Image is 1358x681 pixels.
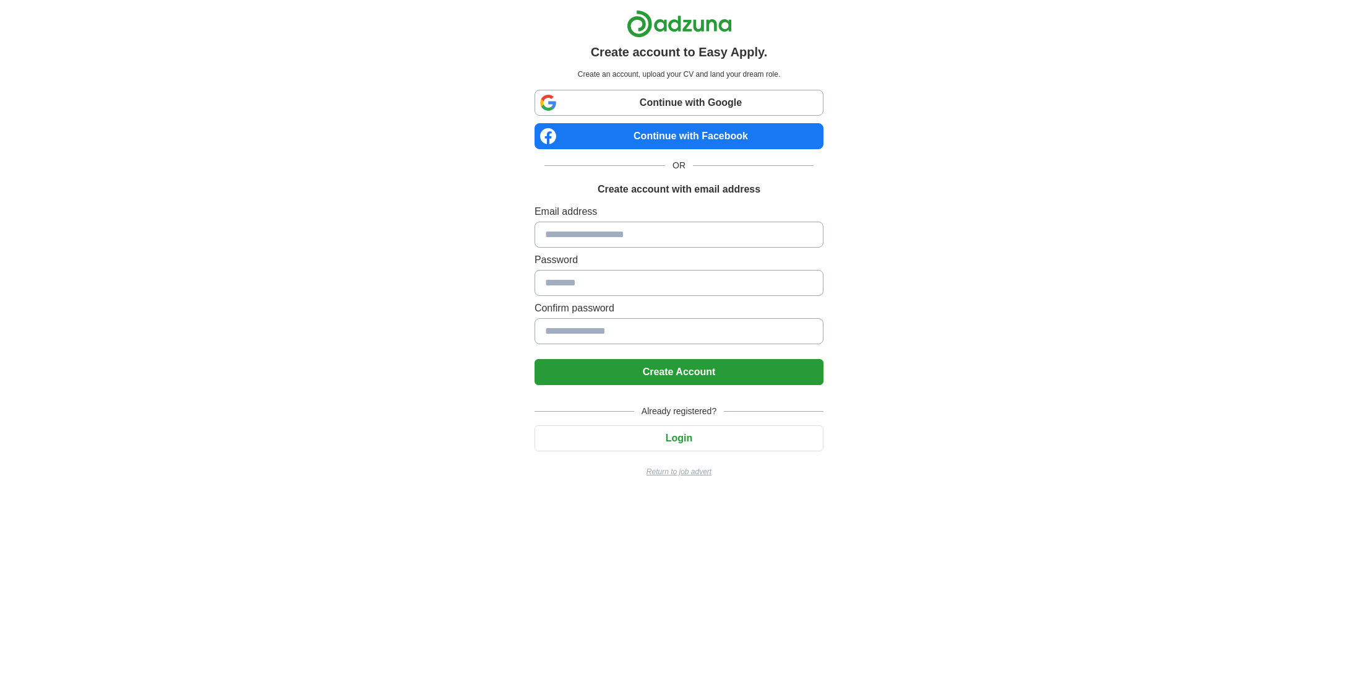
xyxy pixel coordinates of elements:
label: Email address [535,204,823,219]
label: Confirm password [535,301,823,316]
label: Password [535,253,823,267]
img: Adzuna logo [627,10,732,38]
a: Continue with Facebook [535,123,823,149]
p: Create an account, upload your CV and land your dream role. [537,69,821,80]
a: Login [535,433,823,443]
a: Continue with Google [535,90,823,116]
h1: Create account with email address [598,182,760,197]
a: Return to job advert [535,466,823,477]
button: Create Account [535,359,823,385]
h1: Create account to Easy Apply. [591,43,768,61]
button: Login [535,425,823,451]
span: Already registered? [634,405,724,418]
span: OR [665,159,693,172]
